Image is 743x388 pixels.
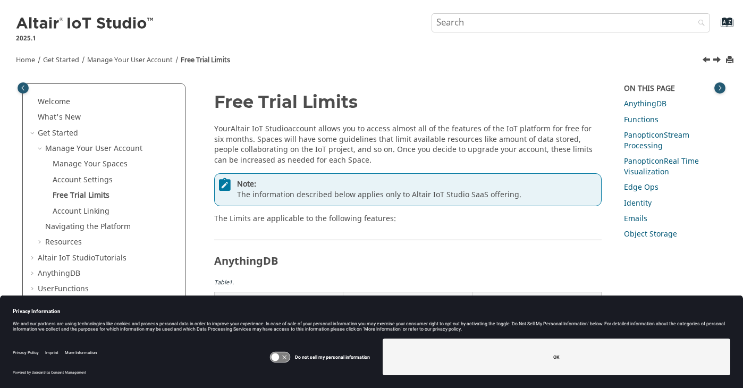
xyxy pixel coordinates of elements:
span: Expand AnythingDB [29,268,38,279]
span: Expand UserFunctions [29,284,38,294]
div: On this page [624,83,720,94]
a: Resources [45,237,82,248]
a: Get Started [38,128,78,139]
a: Manage Your Spaces [53,158,128,170]
a: Account Settings [53,174,113,185]
a: Identity [624,198,652,209]
th: Feature [214,292,343,311]
p: The Limits are applicable to the following features: [214,214,602,224]
a: Home [16,55,35,65]
p: 2025.1 [16,33,155,43]
a: Manage Your User Account [87,55,173,65]
a: AnythingDB [38,268,80,279]
a: UserFunctions [38,283,89,294]
div: Your account allows you to access almost all of the features of the IoT platform for free for six... [214,124,602,206]
a: Next topic: Account Linking [714,55,722,68]
a: Altair IoT StudioTutorials [38,252,126,264]
h2: AnythingDB [214,240,602,272]
span: Expand Resources [37,237,45,248]
a: Get Started [43,55,79,65]
span: Note: [237,179,598,190]
a: PanopticonReal Time Visualization [624,156,699,178]
span: 1 [229,278,232,287]
input: Search query [432,13,710,32]
button: Toggle publishing table of content [18,82,29,94]
span: Altair IoT Studio [38,252,95,264]
span: Expand Altair IoT StudioTutorials [29,253,38,264]
a: Object Storage [624,229,677,240]
a: Edge Ops [624,182,658,193]
a: Previous topic: Account Settings [703,55,712,68]
button: Print this page [727,53,735,68]
h1: Free Trial Limits [214,92,602,111]
span: Functions [54,283,89,294]
span: Altair IoT Studio [231,123,288,134]
a: Go to index terms page [704,22,728,33]
a: AnythingDB [624,98,666,109]
a: Navigating the Platform [45,221,131,232]
span: Panopticon [624,130,664,141]
a: Emails [624,213,647,224]
span: Collapse Manage Your User Account [37,144,45,154]
a: PanopticonStream Processing [624,130,689,151]
span: Table [214,278,234,287]
button: Toggle topic table of content [714,82,725,94]
a: Free Trial Limits [181,55,230,65]
a: Account Linking [53,206,109,217]
th: Limit [343,292,472,311]
a: Free Trial Limits [53,190,109,201]
a: Functions [624,114,658,125]
button: Search [684,13,714,34]
a: Welcome [38,96,70,107]
span: . [232,278,234,287]
span: Panopticon [624,156,664,167]
a: What's New [38,112,81,123]
th: Description [472,292,602,311]
img: Altair IoT Studio [16,15,155,32]
div: The information described below applies only to Altair IoT Studio SaaS offering. [214,173,602,206]
a: Manage Your User Account [45,143,142,154]
span: Collapse Get Started [29,128,38,139]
